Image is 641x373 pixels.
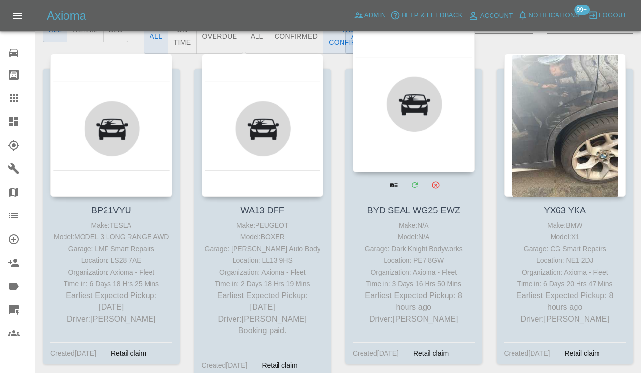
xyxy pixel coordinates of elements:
button: On Time [168,18,196,54]
a: BYD SEAL WG25 EWZ [367,206,460,215]
button: Logout [586,8,629,23]
span: 99+ [574,5,590,15]
div: Time in: 2 Days 18 Hrs 19 Mins [204,278,321,290]
div: Organization: Axioma - Fleet [355,266,472,278]
button: All [245,18,269,54]
a: YX63 YKA [544,206,586,215]
button: Archive [426,175,446,195]
p: Booking paid. [204,325,321,337]
div: Model: N/A [355,231,472,243]
p: Earliest Expected Pickup: [DATE] [53,290,170,313]
div: Time in: 6 Days 18 Hrs 25 Mins [53,278,170,290]
div: Make: TESLA [53,219,170,231]
p: Earliest Expected Pickup: 8 hours ago [355,290,472,313]
span: Admin [364,10,386,21]
div: Location: LL13 9HS [204,255,321,266]
div: Time in: 3 Days 16 Hrs 50 Mins [355,278,472,290]
div: Make: BMW [507,219,624,231]
div: Retail claim [255,359,304,371]
div: Organization: Axioma - Fleet [507,266,624,278]
div: Make: N/A [355,219,472,231]
h5: Axioma [47,8,86,23]
div: Model: X1 [507,231,624,243]
div: Time in: 6 Days 20 Hrs 47 Mins [507,278,624,290]
span: Account [480,10,513,22]
button: Notifications [515,8,582,23]
div: Created [DATE] [50,348,96,359]
div: Retail claim [557,348,607,359]
div: Retail claim [104,348,153,359]
a: Admin [351,8,388,23]
p: Driver: [PERSON_NAME] [507,313,624,325]
button: Confirmed [269,18,323,54]
div: Created [DATE] [353,348,399,359]
a: Modify [405,175,425,195]
div: Model: MODEL 3 LONG RANGE AWD [53,231,170,243]
p: Driver: [PERSON_NAME] [204,313,321,325]
div: Garage: [PERSON_NAME] Auto Body [204,243,321,255]
div: Organization: Axioma - Fleet [204,266,321,278]
div: Location: NE1 2DJ [507,255,624,266]
p: Earliest Expected Pickup: 8 hours ago [507,290,624,313]
span: Help & Feedback [401,10,462,21]
div: Garage: LMF Smart Repairs [53,243,170,255]
button: Help & Feedback [388,8,465,23]
button: All [345,18,370,54]
div: Garage: Dark Knight Bodyworks [355,243,472,255]
div: Location: LS28 7AE [53,255,170,266]
div: Location: PE7 8GW [355,255,472,266]
button: Overdue [196,18,243,54]
span: Logout [599,10,627,21]
div: Model: BOXER [204,231,321,243]
a: WA13 DFF [241,206,284,215]
p: Driver: [PERSON_NAME] [53,313,170,325]
div: Created [DATE] [202,359,248,371]
a: Account [465,8,515,23]
a: View [384,175,404,195]
div: Retail claim [406,348,456,359]
a: BP21VYU [91,206,131,215]
div: Garage: CG Smart Repairs [507,243,624,255]
button: Open drawer [6,4,29,27]
p: Driver: [PERSON_NAME] [355,313,472,325]
div: Make: PEUGEOT [204,219,321,231]
div: Created [DATE] [504,348,550,359]
button: All [144,18,168,54]
span: Notifications [529,10,579,21]
div: Organization: Axioma - Fleet [53,266,170,278]
button: Not Confirmed [323,18,378,54]
p: Earliest Expected Pickup: [DATE] [204,290,321,313]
